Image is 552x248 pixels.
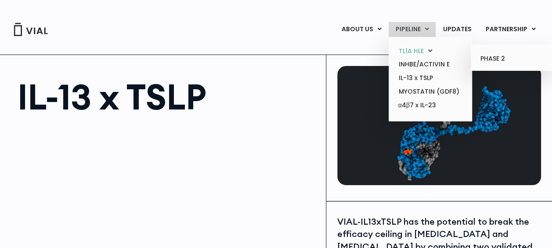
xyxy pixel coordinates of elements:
a: IL-13 x TSLP [392,71,469,85]
a: α4β7 x IL-23 [392,98,469,113]
h1: IL-13 x TSLP [18,79,317,114]
a: INHBE/ACTIVIN E [392,58,469,71]
a: PIPELINEMenu Toggle [389,22,436,37]
a: UPDATES [436,22,478,37]
a: MYOSTATIN (GDF8) [392,85,469,98]
a: PHASE 2 [474,52,551,66]
a: TL1A HLEMenu Toggle [392,44,469,58]
a: PARTNERSHIPMenu Toggle [479,22,543,37]
img: Vial Logo [13,23,48,36]
a: ABOUT USMenu Toggle [335,22,388,37]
